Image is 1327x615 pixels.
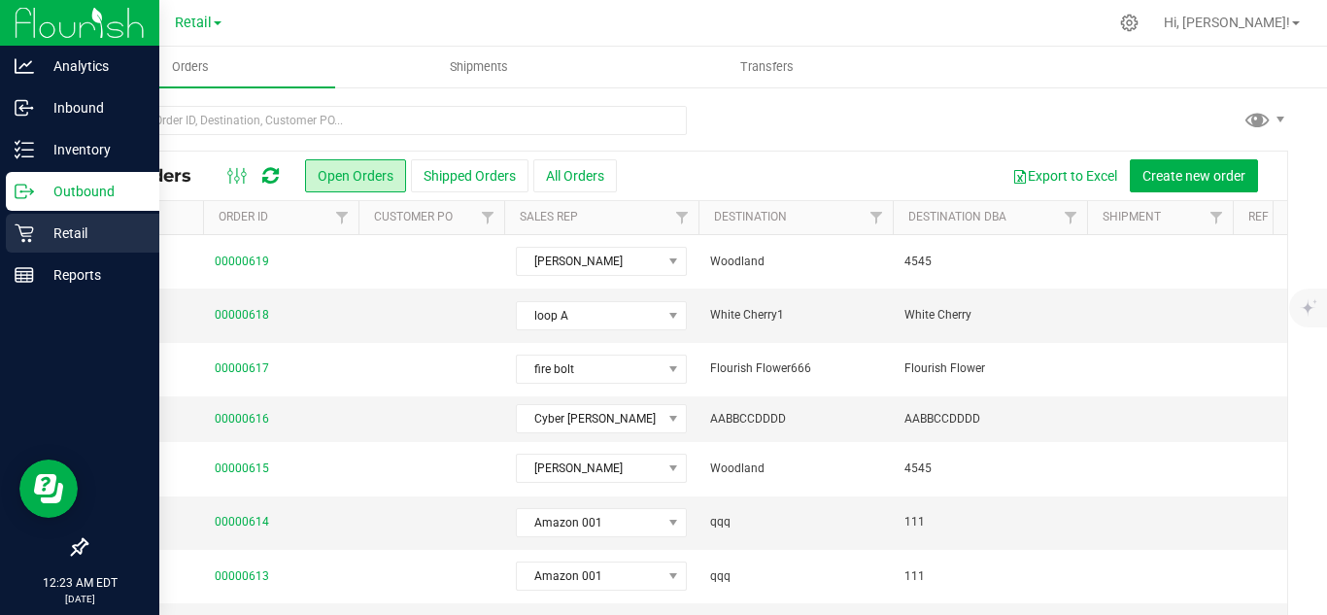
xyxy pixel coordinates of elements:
[34,180,151,203] p: Outbound
[215,567,269,586] a: 00000613
[710,513,881,531] span: qqq
[1103,210,1161,223] a: Shipment
[517,248,662,275] span: [PERSON_NAME]
[623,47,911,87] a: Transfers
[15,265,34,285] inline-svg: Reports
[215,359,269,378] a: 00000617
[34,138,151,161] p: Inventory
[219,210,268,223] a: Order ID
[517,356,662,383] span: fire bolt
[904,359,1075,378] span: Flourish Flower
[215,306,269,325] a: 00000618
[424,58,534,76] span: Shipments
[85,106,687,135] input: Search Order ID, Destination, Customer PO...
[374,210,453,223] a: Customer PO
[411,159,528,192] button: Shipped Orders
[34,96,151,120] p: Inbound
[15,98,34,118] inline-svg: Inbound
[1164,15,1290,30] span: Hi, [PERSON_NAME]!
[517,509,662,536] span: Amazon 001
[1130,159,1258,192] button: Create new order
[710,253,881,271] span: Woodland
[520,210,578,223] a: Sales Rep
[326,201,358,234] a: Filter
[1055,201,1087,234] a: Filter
[19,460,78,518] iframe: Resource center
[710,460,881,478] span: Woodland
[517,302,662,329] span: loop A
[904,253,1075,271] span: 4545
[904,513,1075,531] span: 111
[215,513,269,531] a: 00000614
[908,210,1006,223] a: Destination DBA
[714,210,787,223] a: Destination
[533,159,617,192] button: All Orders
[15,182,34,201] inline-svg: Outbound
[904,306,1075,325] span: White Cherry
[305,159,406,192] button: Open Orders
[472,201,504,234] a: Filter
[517,455,662,482] span: [PERSON_NAME]
[666,201,698,234] a: Filter
[175,15,212,31] span: Retail
[1142,168,1245,184] span: Create new order
[517,563,662,590] span: Amazon 001
[710,410,881,428] span: AABBCCDDDD
[517,405,662,432] span: Cyber [PERSON_NAME]
[215,253,269,271] a: 00000619
[34,263,151,287] p: Reports
[34,54,151,78] p: Analytics
[714,58,820,76] span: Transfers
[710,359,881,378] span: Flourish Flower666
[1248,210,1311,223] a: Ref Field 1
[15,223,34,243] inline-svg: Retail
[215,460,269,478] a: 00000615
[47,47,335,87] a: Orders
[904,460,1075,478] span: 4545
[904,567,1075,586] span: 111
[34,222,151,245] p: Retail
[1117,14,1141,32] div: Manage settings
[1201,201,1233,234] a: Filter
[710,306,881,325] span: White Cherry1
[15,140,34,159] inline-svg: Inventory
[9,592,151,606] p: [DATE]
[146,58,235,76] span: Orders
[335,47,624,87] a: Shipments
[1000,159,1130,192] button: Export to Excel
[215,410,269,428] a: 00000616
[904,410,1075,428] span: AABBCCDDDD
[861,201,893,234] a: Filter
[15,56,34,76] inline-svg: Analytics
[9,574,151,592] p: 12:23 AM EDT
[710,567,881,586] span: qqq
